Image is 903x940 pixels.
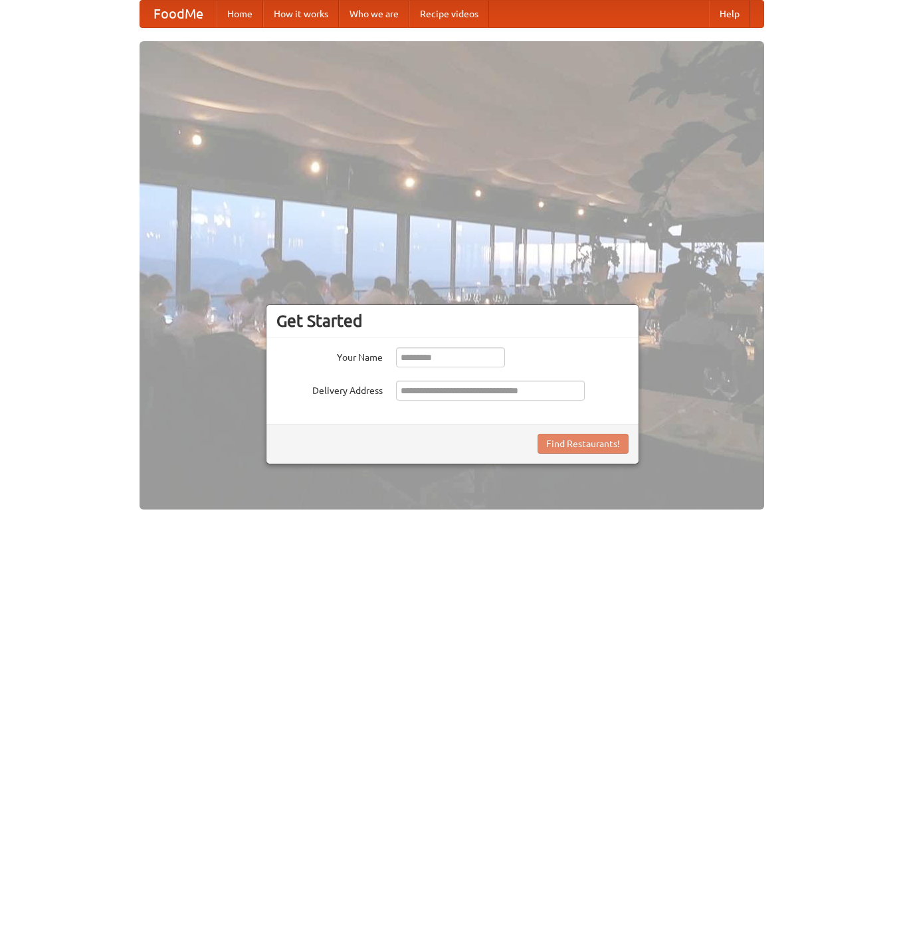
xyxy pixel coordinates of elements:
[276,381,383,397] label: Delivery Address
[140,1,217,27] a: FoodMe
[538,434,629,454] button: Find Restaurants!
[217,1,263,27] a: Home
[276,311,629,331] h3: Get Started
[276,347,383,364] label: Your Name
[409,1,489,27] a: Recipe videos
[709,1,750,27] a: Help
[339,1,409,27] a: Who we are
[263,1,339,27] a: How it works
